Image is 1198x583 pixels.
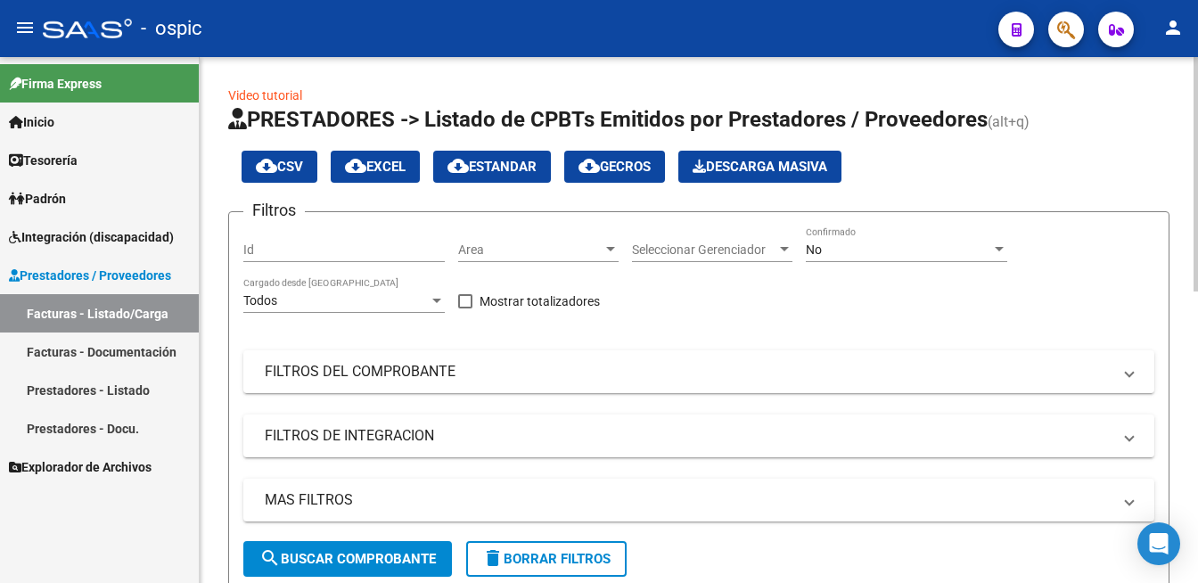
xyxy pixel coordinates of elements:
mat-panel-title: MAS FILTROS [265,490,1112,510]
span: Gecros [578,159,651,175]
mat-icon: cloud_download [256,155,277,177]
span: Inicio [9,112,54,132]
span: (alt+q) [988,113,1030,130]
span: Explorador de Archivos [9,457,152,477]
span: - ospic [141,9,202,48]
h3: Filtros [243,198,305,223]
mat-icon: search [259,547,281,569]
span: Buscar Comprobante [259,551,436,567]
button: EXCEL [331,151,420,183]
mat-icon: menu [14,17,36,38]
span: Integración (discapacidad) [9,227,174,247]
mat-expansion-panel-header: FILTROS DEL COMPROBANTE [243,350,1154,393]
app-download-masive: Descarga masiva de comprobantes (adjuntos) [678,151,841,183]
span: No [806,242,822,257]
mat-icon: cloud_download [578,155,600,177]
span: Padrón [9,189,66,209]
button: Estandar [433,151,551,183]
mat-panel-title: FILTROS DEL COMPROBANTE [265,362,1112,382]
button: Borrar Filtros [466,541,627,577]
span: EXCEL [345,159,406,175]
span: Mostrar totalizadores [480,291,600,312]
mat-icon: cloud_download [345,155,366,177]
span: Estandar [447,159,537,175]
span: Prestadores / Proveedores [9,266,171,285]
mat-icon: cloud_download [447,155,469,177]
div: Open Intercom Messenger [1137,522,1180,565]
button: CSV [242,151,317,183]
button: Gecros [564,151,665,183]
span: CSV [256,159,303,175]
button: Descarga Masiva [678,151,841,183]
span: Descarga Masiva [693,159,827,175]
span: Area [458,242,603,258]
span: Tesorería [9,151,78,170]
span: Borrar Filtros [482,551,611,567]
span: Firma Express [9,74,102,94]
mat-expansion-panel-header: FILTROS DE INTEGRACION [243,415,1154,457]
span: Todos [243,293,277,308]
span: Seleccionar Gerenciador [632,242,776,258]
span: PRESTADORES -> Listado de CPBTs Emitidos por Prestadores / Proveedores [228,107,988,132]
mat-icon: person [1162,17,1184,38]
mat-panel-title: FILTROS DE INTEGRACION [265,426,1112,446]
a: Video tutorial [228,88,302,103]
button: Buscar Comprobante [243,541,452,577]
mat-expansion-panel-header: MAS FILTROS [243,479,1154,521]
mat-icon: delete [482,547,504,569]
